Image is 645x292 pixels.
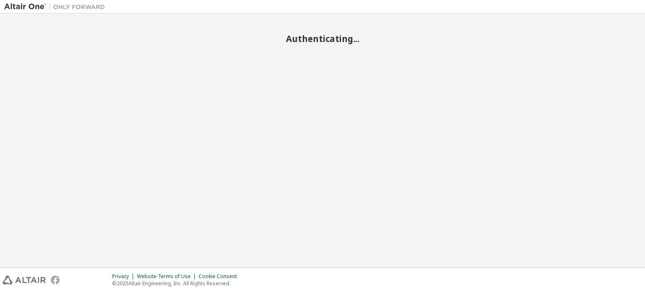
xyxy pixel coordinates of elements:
[4,3,109,11] img: Altair One
[4,33,641,44] h2: Authenticating...
[51,276,60,284] img: facebook.svg
[112,280,242,287] p: © 2025 Altair Engineering, Inc. All Rights Reserved.
[112,273,137,280] div: Privacy
[199,273,242,280] div: Cookie Consent
[137,273,199,280] div: Website Terms of Use
[3,276,46,284] img: altair_logo.svg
